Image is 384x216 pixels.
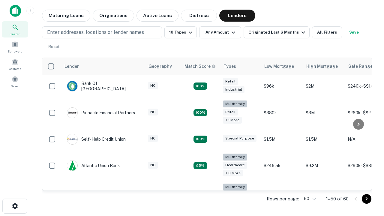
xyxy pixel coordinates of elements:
td: $1.5M [303,128,345,151]
button: Reset [44,41,64,53]
div: Multifamily [223,100,247,107]
a: Search [2,21,28,37]
div: 50 [301,194,316,203]
th: Low Mortgage [261,58,303,75]
div: Matching Properties: 17, hasApolloMatch: undefined [193,109,207,116]
div: + 1 more [223,117,242,124]
button: Any Amount [199,26,241,38]
button: All Filters [312,26,342,38]
div: Self-help Credit Union [67,134,126,145]
button: Active Loans [136,10,178,22]
a: Contacts [2,56,28,72]
div: Low Mortgage [264,63,294,70]
button: Go to next page [362,194,371,204]
td: $246.5k [261,151,303,181]
button: Save your search to get updates of matches that match your search criteria. [344,26,364,38]
p: Rows per page: [267,195,299,202]
button: Lenders [219,10,255,22]
img: picture [67,108,77,118]
p: 1–50 of 60 [326,195,349,202]
td: $96k [261,75,303,97]
iframe: Chat Widget [354,149,384,178]
th: High Mortgage [303,58,345,75]
div: Atlantic Union Bank [67,160,120,171]
div: Retail [223,109,238,115]
div: NC [148,135,158,142]
th: Geography [145,58,181,75]
div: Retail [223,78,238,85]
div: Multifamily [223,154,247,160]
span: Saved [11,84,19,88]
p: Enter addresses, locations or lender names [47,29,144,36]
img: picture [67,160,77,171]
td: $3.2M [303,181,345,211]
div: Industrial [223,86,244,93]
td: $3M [303,97,345,128]
span: Search [10,31,20,36]
div: High Mortgage [306,63,338,70]
div: Originated Last 6 Months [248,29,307,36]
img: capitalize-icon.png [10,5,21,17]
div: Healthcare [223,162,247,169]
div: NC [148,109,158,115]
th: Capitalize uses an advanced AI algorithm to match your search with the best lender. The match sco... [181,58,220,75]
div: Bank Of [GEOGRAPHIC_DATA] [67,81,139,91]
div: Lender [64,63,79,70]
a: Saved [2,73,28,90]
td: $1.5M [261,128,303,151]
th: Types [220,58,261,75]
div: The Fidelity Bank [67,190,115,201]
h6: Match Score [184,63,214,70]
td: $9.2M [303,151,345,181]
a: Borrowers [2,39,28,55]
span: Borrowers [8,49,22,54]
div: Matching Properties: 11, hasApolloMatch: undefined [193,136,207,143]
button: Distress [181,10,217,22]
button: Maturing Loans [42,10,90,22]
div: Types [223,63,236,70]
span: Contacts [9,66,21,71]
div: Sale Range [348,63,373,70]
img: picture [67,81,77,91]
button: 10 Types [164,26,197,38]
div: Geography [148,63,172,70]
td: $246k [261,181,303,211]
button: Originated Last 6 Months [244,26,310,38]
div: Multifamily [223,184,247,190]
div: Matching Properties: 15, hasApolloMatch: undefined [193,82,207,90]
div: NC [148,162,158,169]
div: Special Purpose [223,135,256,142]
button: Enter addresses, locations or lender names [42,26,162,38]
th: Lender [61,58,145,75]
div: NC [148,82,158,89]
td: $380k [261,97,303,128]
button: Originations [93,10,134,22]
div: Capitalize uses an advanced AI algorithm to match your search with the best lender. The match sco... [184,63,216,70]
div: + 3 more [223,170,243,177]
div: Matching Properties: 9, hasApolloMatch: undefined [193,162,207,169]
div: Pinnacle Financial Partners [67,107,135,118]
img: picture [67,134,77,144]
td: $2M [303,75,345,97]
